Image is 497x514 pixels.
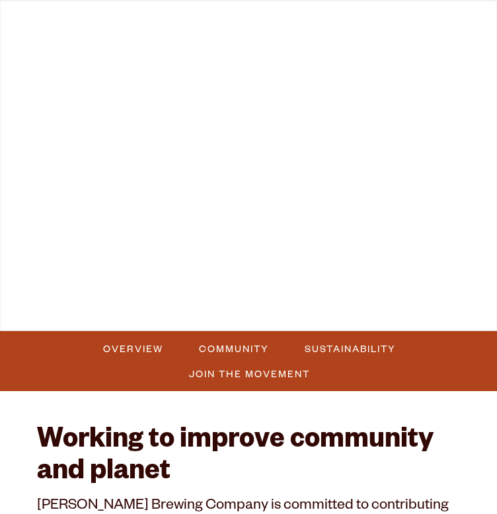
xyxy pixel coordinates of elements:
a: Join the Movement [181,364,317,383]
span: Sustainability [305,339,396,358]
a: Odell Home [30,8,63,41]
span: Community [199,339,269,358]
a: Sustainability [297,339,402,358]
a: Menu [415,9,429,37]
span: Join the Movement [189,364,310,383]
a: Community [191,339,276,358]
h2: Working to improve community and planet [37,426,459,490]
span: Overview [103,339,163,358]
a: Overview [95,339,170,358]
